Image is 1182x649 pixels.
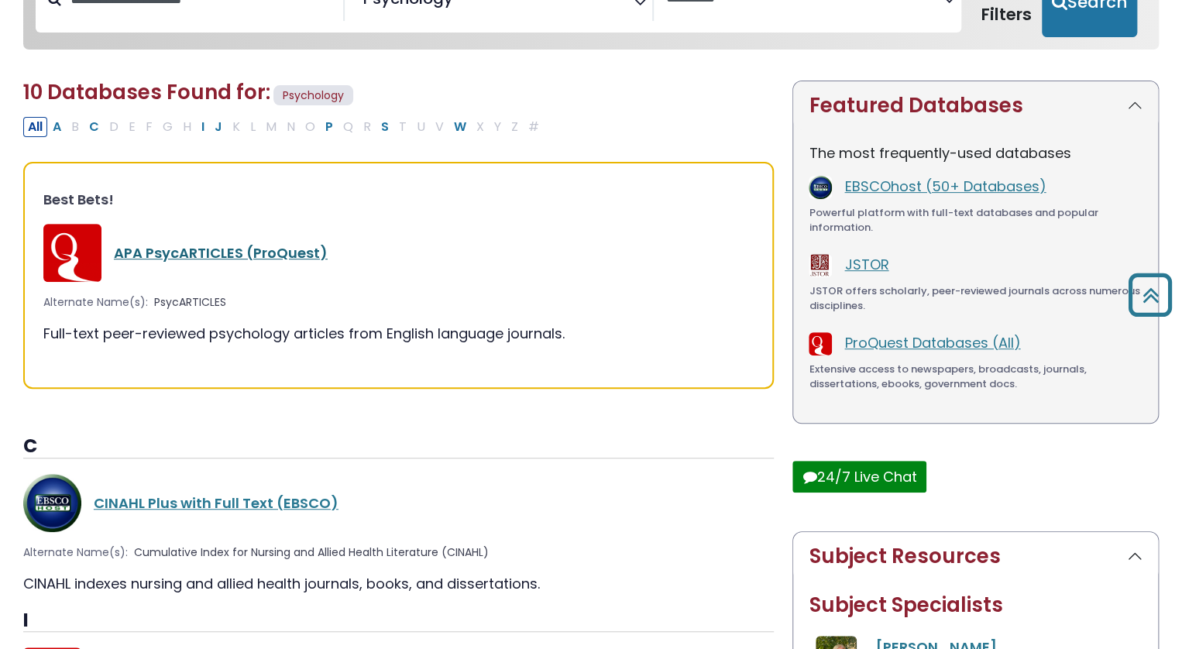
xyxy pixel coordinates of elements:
div: Alpha-list to filter by first letter of database name [23,116,545,136]
a: APA PsycARTICLES (ProQuest) [114,243,328,263]
div: Powerful platform with full-text databases and popular information. [809,205,1142,235]
span: Cumulative Index for Nursing and Allied Health Literature (CINAHL) [134,544,489,561]
a: JSTOR [844,255,888,274]
a: CINAHL Plus with Full Text (EBSCO) [94,493,338,513]
button: Filter Results J [210,117,227,137]
h3: Best Bets! [43,191,754,208]
button: Filter Results P [321,117,338,137]
button: Filter Results I [197,117,209,137]
button: Subject Resources [793,532,1158,581]
span: Alternate Name(s): [43,294,148,311]
a: EBSCOhost (50+ Databases) [844,177,1046,196]
span: Psychology [273,85,353,106]
button: Filter Results C [84,117,104,137]
h3: C [23,435,774,458]
div: Full-text peer-reviewed psychology articles from English language journals. [43,323,754,344]
a: ProQuest Databases (All) [844,333,1020,352]
div: CINAHL indexes nursing and allied health journals, books, and dissertations. [23,573,774,594]
a: Back to Top [1122,280,1178,309]
span: 10 Databases Found for: [23,78,270,106]
button: Filter Results S [376,117,393,137]
h3: I [23,610,774,633]
span: PsycARTICLES [154,294,226,311]
button: All [23,117,47,137]
p: The most frequently-used databases [809,143,1142,163]
h2: Subject Specialists [809,593,1142,617]
div: JSTOR offers scholarly, peer-reviewed journals across numerous disciplines. [809,283,1142,314]
button: 24/7 Live Chat [792,461,926,493]
span: Alternate Name(s): [23,544,128,561]
button: Filter Results A [48,117,66,137]
div: Extensive access to newspapers, broadcasts, journals, dissertations, ebooks, government docs. [809,362,1142,392]
button: Featured Databases [793,81,1158,130]
button: Filter Results W [449,117,471,137]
